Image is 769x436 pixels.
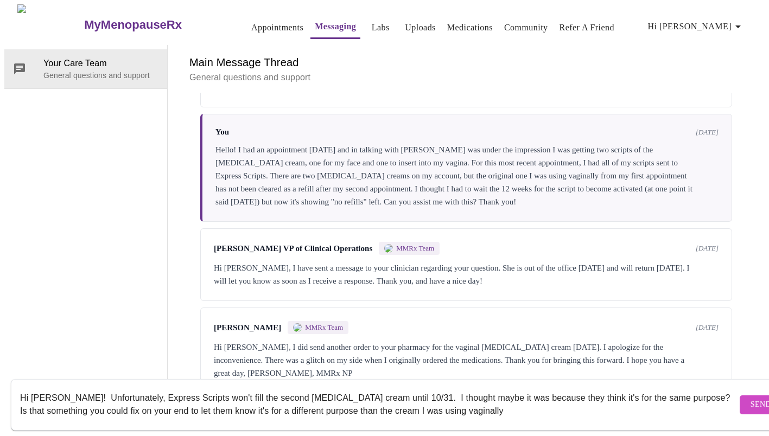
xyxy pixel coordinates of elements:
[251,20,303,35] a: Appointments
[214,244,372,253] span: [PERSON_NAME] VP of Clinical Operations
[189,71,743,84] p: General questions and support
[310,16,360,39] button: Messaging
[214,261,719,287] div: Hi [PERSON_NAME], I have sent a message to your clinician regarding your question. She is out of ...
[215,127,229,137] span: You
[215,143,719,208] div: Hello! I had an appointment [DATE] and in talking with [PERSON_NAME] was under the impression I w...
[43,57,158,70] span: Your Care Team
[247,17,308,39] button: Appointments
[443,17,497,39] button: Medications
[401,17,440,39] button: Uploads
[696,244,719,253] span: [DATE]
[214,341,719,380] div: Hi [PERSON_NAME], I did send another order to your pharmacy for the vaginal [MEDICAL_DATA] cream ...
[447,20,493,35] a: Medications
[555,17,619,39] button: Refer a Friend
[84,18,182,32] h3: MyMenopauseRx
[405,20,436,35] a: Uploads
[396,244,434,253] span: MMRx Team
[504,20,548,35] a: Community
[363,17,398,39] button: Labs
[500,17,552,39] button: Community
[696,128,719,137] span: [DATE]
[372,20,390,35] a: Labs
[644,16,749,37] button: Hi [PERSON_NAME]
[17,4,83,45] img: MyMenopauseRx Logo
[315,19,356,34] a: Messaging
[696,323,719,332] span: [DATE]
[83,6,225,44] a: MyMenopauseRx
[384,244,393,253] img: MMRX
[305,323,343,332] span: MMRx Team
[189,54,743,71] h6: Main Message Thread
[43,70,158,81] p: General questions and support
[293,323,302,332] img: MMRX
[4,49,167,88] div: Your Care TeamGeneral questions and support
[214,323,281,332] span: [PERSON_NAME]
[20,387,737,422] textarea: Send a message about your appointment
[648,19,745,34] span: Hi [PERSON_NAME]
[560,20,615,35] a: Refer a Friend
